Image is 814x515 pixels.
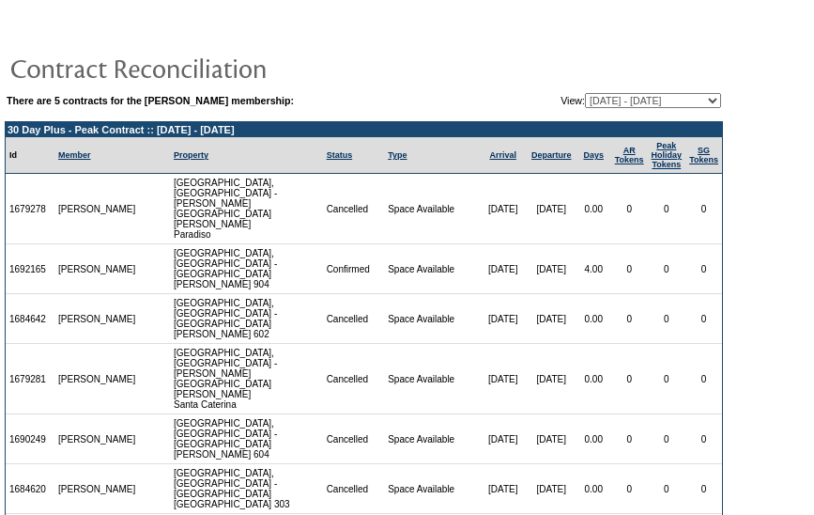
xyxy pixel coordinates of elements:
td: 1684620 [6,464,54,514]
td: [DATE] [527,174,576,244]
a: ARTokens [615,146,644,164]
td: Confirmed [323,244,385,294]
a: SGTokens [689,146,718,164]
td: [PERSON_NAME] [54,344,140,414]
td: Cancelled [323,414,385,464]
a: Departure [531,150,572,160]
td: [PERSON_NAME] [54,414,140,464]
td: [PERSON_NAME] [54,244,140,294]
td: 0 [685,464,722,514]
td: Space Available [384,464,479,514]
td: Space Available [384,294,479,344]
td: Cancelled [323,174,385,244]
td: [DATE] [479,344,526,414]
td: 0 [648,174,686,244]
td: [GEOGRAPHIC_DATA], [GEOGRAPHIC_DATA] - [GEOGRAPHIC_DATA] [PERSON_NAME] 904 [170,244,323,294]
td: Space Available [384,244,479,294]
td: [GEOGRAPHIC_DATA], [GEOGRAPHIC_DATA] - [GEOGRAPHIC_DATA] [PERSON_NAME] 604 [170,414,323,464]
td: [DATE] [479,174,526,244]
td: Space Available [384,344,479,414]
td: 0 [685,344,722,414]
b: There are 5 contracts for the [PERSON_NAME] membership: [7,95,294,106]
td: 30 Day Plus - Peak Contract :: [DATE] - [DATE] [6,122,722,137]
td: 0 [611,344,648,414]
td: Space Available [384,174,479,244]
td: [GEOGRAPHIC_DATA], [GEOGRAPHIC_DATA] - [GEOGRAPHIC_DATA] [GEOGRAPHIC_DATA] 303 [170,464,323,514]
td: 0 [685,414,722,464]
td: 0 [648,414,686,464]
td: 0 [611,244,648,294]
td: 0 [648,294,686,344]
td: Cancelled [323,464,385,514]
td: [PERSON_NAME] [54,294,140,344]
a: Arrival [489,150,516,160]
a: Type [388,150,407,160]
td: [DATE] [527,344,576,414]
td: 0 [611,464,648,514]
td: 1679278 [6,174,54,244]
td: 0.00 [576,174,611,244]
td: 0 [648,244,686,294]
td: [DATE] [527,464,576,514]
td: 1690249 [6,414,54,464]
a: Member [58,150,91,160]
td: View: [466,93,721,108]
td: 0 [648,344,686,414]
td: 0 [611,414,648,464]
a: Days [583,150,604,160]
img: pgTtlContractReconciliation.gif [9,49,385,86]
td: 0.00 [576,344,611,414]
td: [DATE] [527,244,576,294]
td: [DATE] [479,414,526,464]
td: 0.00 [576,294,611,344]
td: 0 [611,294,648,344]
td: [DATE] [527,294,576,344]
td: [PERSON_NAME] [54,464,140,514]
td: 0.00 [576,464,611,514]
td: 0 [685,294,722,344]
a: Property [174,150,208,160]
td: 0 [648,464,686,514]
td: [DATE] [527,414,576,464]
td: [DATE] [479,464,526,514]
td: [GEOGRAPHIC_DATA], [GEOGRAPHIC_DATA] - [PERSON_NAME][GEOGRAPHIC_DATA][PERSON_NAME] Santa Caterina [170,344,323,414]
td: 0 [611,174,648,244]
td: [DATE] [479,294,526,344]
td: [DATE] [479,244,526,294]
td: Space Available [384,414,479,464]
td: [PERSON_NAME] [54,174,140,244]
td: [GEOGRAPHIC_DATA], [GEOGRAPHIC_DATA] - [GEOGRAPHIC_DATA] [PERSON_NAME] 602 [170,294,323,344]
td: Id [6,137,54,174]
td: 0 [685,244,722,294]
td: 1684642 [6,294,54,344]
td: [GEOGRAPHIC_DATA], [GEOGRAPHIC_DATA] - [PERSON_NAME][GEOGRAPHIC_DATA][PERSON_NAME] Paradiso [170,174,323,244]
td: Cancelled [323,344,385,414]
a: Peak HolidayTokens [652,141,683,169]
td: 4.00 [576,244,611,294]
td: 1692165 [6,244,54,294]
td: Cancelled [323,294,385,344]
td: 0.00 [576,414,611,464]
td: 0 [685,174,722,244]
td: 1679281 [6,344,54,414]
a: Status [327,150,353,160]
